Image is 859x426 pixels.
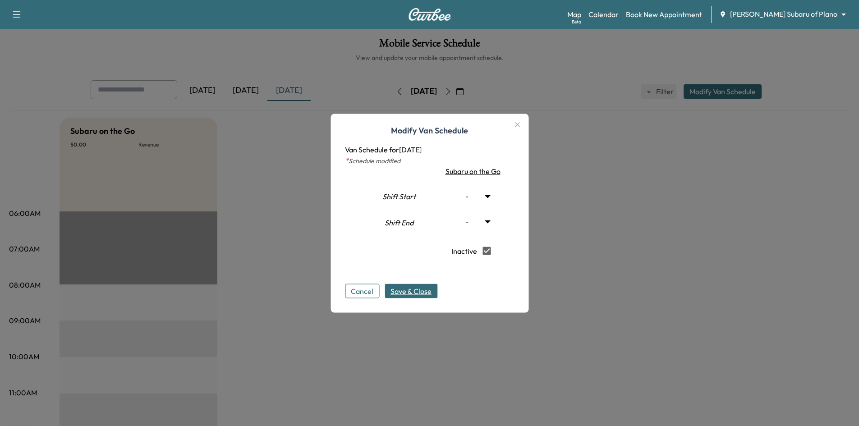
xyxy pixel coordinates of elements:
[444,209,498,234] div: -
[567,9,581,20] a: MapBeta
[345,144,514,155] p: Van Schedule for [DATE]
[345,284,379,298] button: Cancel
[572,18,581,25] div: Beta
[345,124,514,144] h1: Modify Van Schedule
[451,241,477,260] p: Inactive
[390,285,432,296] span: Save & Close
[367,213,432,240] div: Shift End
[730,9,837,19] span: [PERSON_NAME] Subaru of Plano
[408,8,451,21] img: Curbee Logo
[626,9,702,20] a: Book New Appointment
[439,165,503,176] div: Subaru on the Go
[345,155,514,165] p: Schedule modified
[444,183,498,209] div: -
[588,9,619,20] a: Calendar
[385,284,437,298] button: Save & Close
[367,184,432,211] div: Shift Start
